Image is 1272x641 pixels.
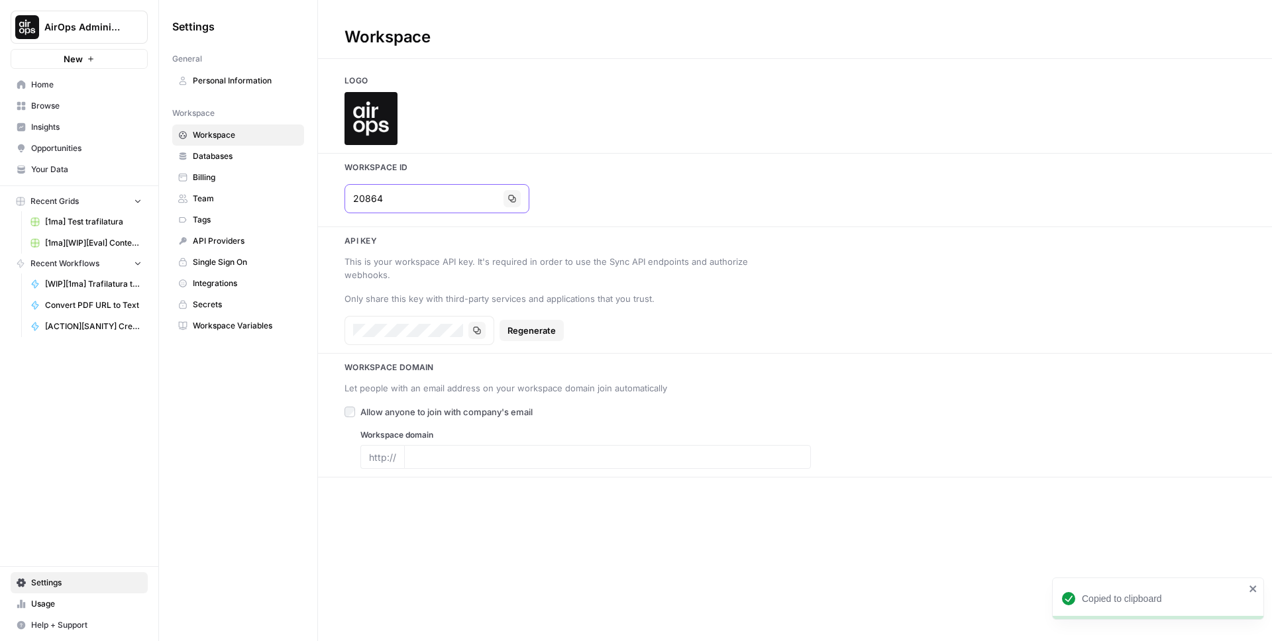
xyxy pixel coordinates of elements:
a: Workspace [172,124,304,146]
h3: Workspace Domain [318,362,1272,373]
button: Regenerate [500,320,564,341]
a: Home [11,74,148,95]
a: Opportunities [11,138,148,159]
a: API Providers [172,230,304,252]
div: Let people with an email address on your workspace domain join automatically [344,381,795,395]
span: Secrets [193,299,298,311]
a: Tags [172,209,304,230]
span: Tags [193,214,298,226]
a: Convert PDF URL to Text [25,295,148,316]
div: Only share this key with third-party services and applications that you trust. [344,292,795,305]
img: Company Logo [344,92,397,145]
span: New [64,52,83,66]
span: General [172,53,202,65]
a: Single Sign On [172,252,304,273]
a: Billing [172,167,304,188]
a: Personal Information [172,70,304,91]
span: [ACTION][SANITY] Create Resource [45,320,142,332]
a: Settings [11,572,148,593]
span: Team [193,193,298,205]
h3: Logo [318,75,1272,87]
h3: Workspace Id [318,162,1272,173]
span: Help + Support [31,619,142,631]
div: http:// [360,445,404,469]
button: Recent Grids [11,191,148,211]
span: Integrations [193,277,298,289]
span: Personal Information [193,75,298,87]
a: [WIP][1ma] Trafilatura test [25,273,148,295]
h3: Api key [318,235,1272,247]
a: Your Data [11,159,148,180]
img: AirOps Administrative Logo [15,15,39,39]
span: Regenerate [507,324,556,337]
div: Workspace [318,26,457,48]
span: Your Data [31,164,142,175]
label: Workspace domain [360,429,811,441]
a: [ACTION][SANITY] Create Resource [25,316,148,337]
span: Settings [172,19,215,34]
div: Copied to clipboard [1082,592,1245,605]
span: Opportunities [31,142,142,154]
span: Settings [31,577,142,589]
a: Integrations [172,273,304,294]
span: Insights [31,121,142,133]
span: Databases [193,150,298,162]
button: New [11,49,148,69]
a: Workspace Variables [172,315,304,336]
div: This is your workspace API key. It's required in order to use the Sync API endpoints and authoriz... [344,255,795,281]
a: Browse [11,95,148,117]
span: Recent Workflows [30,258,99,270]
span: [WIP][1ma] Trafilatura test [45,278,142,290]
a: [1ma] Test trafilatura [25,211,148,232]
span: Billing [193,172,298,183]
span: API Providers [193,235,298,247]
input: Allow anyone to join with company's email [344,407,355,417]
button: Workspace: AirOps Administrative [11,11,148,44]
a: Team [172,188,304,209]
a: Insights [11,117,148,138]
span: [1ma][WIP][Eval] Content Compare Grid [45,237,142,249]
span: Convert PDF URL to Text [45,299,142,311]
a: Usage [11,593,148,615]
button: Recent Workflows [11,254,148,273]
a: Secrets [172,294,304,315]
span: [1ma] Test trafilatura [45,216,142,228]
span: Usage [31,598,142,610]
span: Workspace Variables [193,320,298,332]
span: Browse [31,100,142,112]
span: Allow anyone to join with company's email [360,405,533,419]
span: AirOps Administrative [44,21,125,34]
span: Workspace [193,129,298,141]
button: Help + Support [11,615,148,636]
span: Recent Grids [30,195,79,207]
span: Workspace [172,107,215,119]
a: [1ma][WIP][Eval] Content Compare Grid [25,232,148,254]
span: Home [31,79,142,91]
span: Single Sign On [193,256,298,268]
a: Databases [172,146,304,167]
button: close [1249,583,1258,594]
